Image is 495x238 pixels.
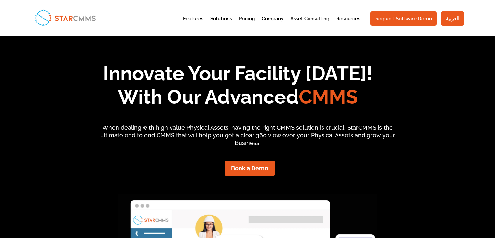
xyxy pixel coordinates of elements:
[183,16,203,32] a: Features
[239,16,255,32] a: Pricing
[262,16,283,32] a: Company
[299,85,358,108] span: CMMS
[210,16,232,32] a: Solutions
[370,11,437,26] a: Request Software Demo
[33,7,99,28] img: StarCMMS
[12,62,464,112] h1: Innovate Your Facility [DATE]! With Our Advanced
[290,16,329,32] a: Asset Consulting
[336,16,360,32] a: Resources
[225,161,275,175] a: Book a Demo
[94,124,401,147] p: When dealing with high value Physical Assets, having the right CMMS solution is crucial. StarCMMS...
[441,11,464,26] a: العربية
